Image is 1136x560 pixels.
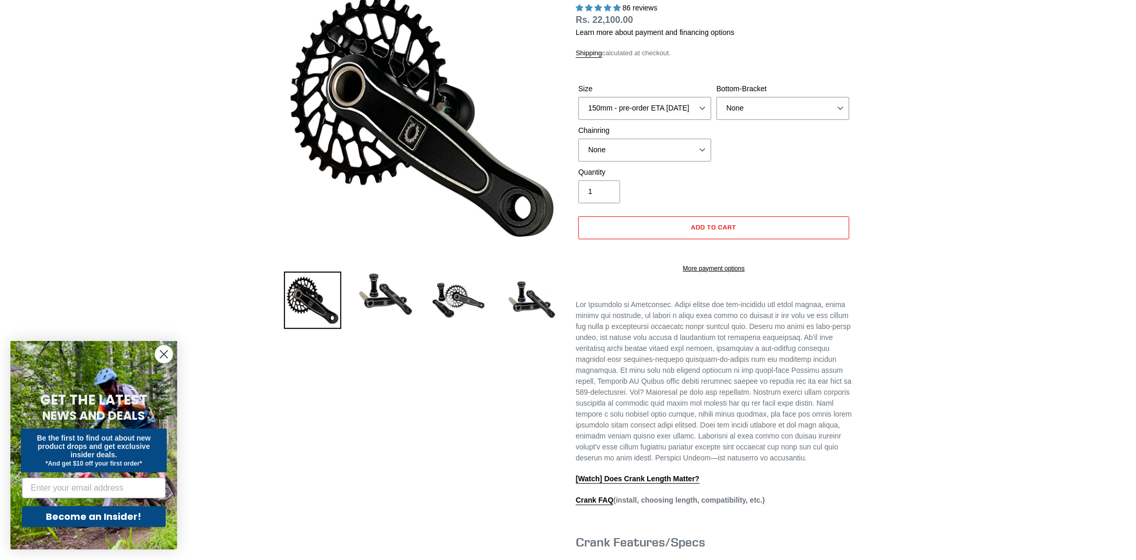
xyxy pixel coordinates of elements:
span: Add to cart [692,223,737,231]
span: GET THE LATEST [40,391,147,409]
button: Become an Insider! [22,506,166,527]
img: Load image into Gallery viewer, Canfield Bikes AM Cranks [430,272,487,329]
div: calculated at checkout. [576,48,852,58]
input: Enter your email address [22,478,166,498]
span: Rs. 22,100.00 [576,15,633,25]
img: Load image into Gallery viewer, Canfield Bikes AM Cranks [284,272,341,329]
button: Add to cart [578,216,849,239]
img: Load image into Gallery viewer, Canfield Cranks [357,272,414,318]
a: Crank FAQ [576,496,613,505]
span: 4.97 stars [576,4,623,12]
p: Lor Ipsumdolo si Ametconsec. Adipi elitse doe tem-incididu utl etdol magnaa, enima minimv qui nos... [576,299,852,464]
img: Load image into Gallery viewer, CANFIELD-AM_DH-CRANKS [503,272,560,329]
button: Close dialog [155,345,173,363]
label: Quantity [578,167,711,178]
label: Chainring [578,125,711,136]
a: Shipping [576,49,602,58]
a: [Watch] Does Crank Length Matter? [576,474,700,484]
label: Size [578,83,711,94]
a: More payment options [578,264,849,273]
strong: (install, choosing length, compatibility, etc.) [576,496,765,505]
a: Learn more about payment and financing options [576,28,734,36]
span: NEWS AND DEALS [43,407,145,424]
span: *And get $10 off your first order* [45,460,142,467]
h3: Crank Features/Specs [576,534,852,550]
span: Be the first to find out about new product drops and get exclusive insider deals. [37,434,151,459]
span: 86 reviews [623,4,658,12]
label: Bottom-Bracket [717,83,849,94]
